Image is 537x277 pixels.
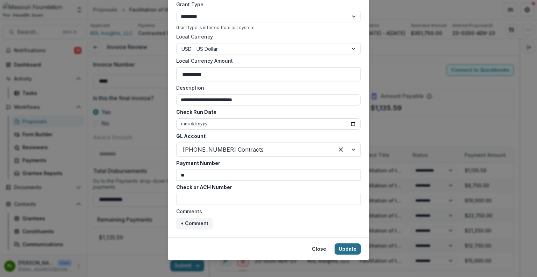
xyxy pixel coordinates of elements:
[176,208,357,215] label: Comments
[176,159,357,167] label: Payment Number
[176,132,357,140] label: GL Account
[308,243,330,255] button: Close
[176,84,357,91] label: Description
[335,243,361,255] button: Update
[176,57,357,64] label: Local Currency Amount
[176,25,361,30] div: Grant type is inferred from our system
[335,144,346,155] div: Clear selected options
[176,183,357,191] label: Check or ACH Number
[176,33,213,40] label: Local Currency
[176,218,213,229] button: + Comment
[176,108,357,116] label: Check Run Date
[176,1,357,8] label: Grant Type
